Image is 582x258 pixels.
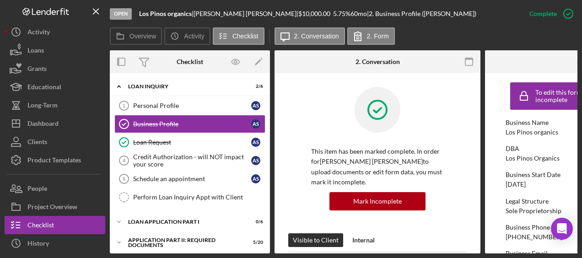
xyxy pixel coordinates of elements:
div: Educational [27,78,61,98]
button: Activity [164,27,210,45]
div: Loan Request [133,139,251,146]
button: Project Overview [5,198,105,216]
div: Personal Profile [133,102,251,109]
div: Business Profile [133,120,251,128]
div: [DATE] [506,181,526,188]
div: A S [251,174,260,183]
div: 2. Conversation [356,58,400,65]
div: Loan Inquiry [128,84,240,89]
a: Business ProfileAS [114,115,265,133]
button: Mark Incomplete [329,192,426,210]
b: Los Pinos organics [139,10,192,17]
label: 2. Form [367,32,389,40]
button: History [5,234,105,253]
button: Educational [5,78,105,96]
button: Loans [5,41,105,59]
div: Complete [529,5,557,23]
div: | 2. Business Profile ([PERSON_NAME]) [367,10,476,17]
div: Product Templates [27,151,81,172]
button: Internal [348,233,379,247]
div: 5.75 % [333,10,350,17]
div: Project Overview [27,198,77,218]
div: [PERSON_NAME] [PERSON_NAME] | [194,10,298,17]
div: Dashboard [27,114,59,135]
tspan: 5 [123,176,125,182]
label: Overview [129,32,156,40]
div: Sole Proprietorship [506,207,561,215]
button: Complete [520,5,577,23]
div: 5 / 20 [247,240,263,245]
button: People [5,179,105,198]
button: Overview [110,27,162,45]
div: Long-Term [27,96,58,117]
tspan: 4 [123,158,126,163]
tspan: 1 [123,103,125,108]
div: [PHONE_NUMBER] [506,233,562,241]
button: Product Templates [5,151,105,169]
a: Perform Loan Inquiry Appt with Client [114,188,265,206]
div: Checklist [27,216,54,236]
label: Activity [184,32,204,40]
div: Checklist [177,58,203,65]
a: 1Personal ProfileAS [114,97,265,115]
button: 2. Conversation [275,27,345,45]
div: A S [251,138,260,147]
div: $10,000.00 [298,10,333,17]
div: A S [251,119,260,129]
p: This item has been marked complete. In order for [PERSON_NAME] [PERSON_NAME] to upload documents ... [311,146,444,188]
button: Long-Term [5,96,105,114]
div: 0 / 6 [247,219,263,225]
div: Grants [27,59,47,80]
button: Checklist [5,216,105,234]
div: Los Pinos Organics [506,155,560,162]
button: Dashboard [5,114,105,133]
div: Visible to Client [293,233,339,247]
button: Clients [5,133,105,151]
div: | [139,10,194,17]
button: Activity [5,23,105,41]
div: History [27,234,49,255]
div: 60 mo [350,10,367,17]
div: Loan Application Part I [128,219,240,225]
div: Schedule an appointment [133,175,251,183]
a: 4Credit Authorization - will NOT impact your scoreAS [114,151,265,170]
div: A S [251,101,260,110]
div: People [27,179,47,200]
div: Credit Authorization - will NOT impact your score [133,153,251,168]
div: Clients [27,133,47,153]
div: Activity [27,23,50,43]
button: Visible to Client [288,233,343,247]
div: Los Pinos organics [506,129,558,136]
button: 2. Form [347,27,395,45]
a: 5Schedule an appointmentAS [114,170,265,188]
label: 2. Conversation [294,32,339,40]
div: Loans [27,41,44,62]
div: Mark Incomplete [353,192,402,210]
div: Open [110,8,132,20]
button: Grants [5,59,105,78]
div: A S [251,156,260,165]
div: Internal [352,233,375,247]
div: Perform Loan Inquiry Appt with Client [133,193,265,201]
button: Checklist [213,27,264,45]
a: Loan RequestAS [114,133,265,151]
div: 2 / 6 [247,84,263,89]
div: Open Intercom Messenger [551,218,573,240]
label: Checklist [232,32,259,40]
div: Application Part II: Required Documents [128,237,240,248]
